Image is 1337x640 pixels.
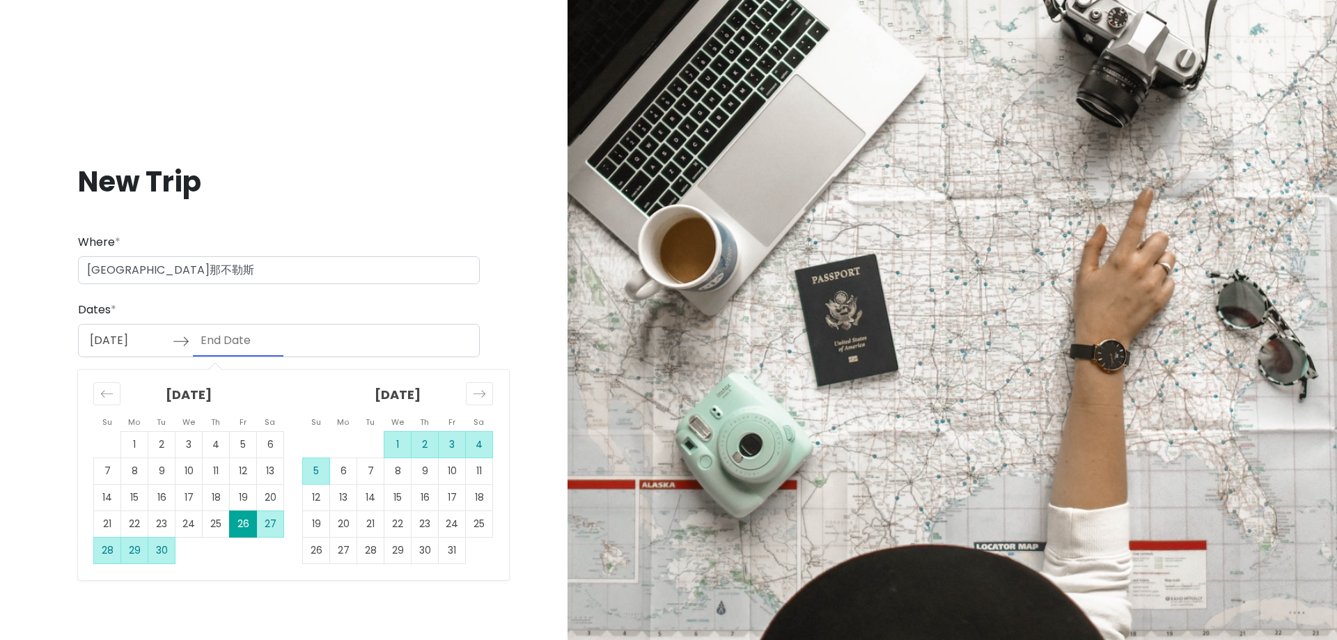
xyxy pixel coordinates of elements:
small: Sa [265,416,275,428]
td: Choose Thursday, September 11, 2025 as your check-out date. It’s available. [203,458,230,485]
td: Selected as start date. Friday, September 26, 2025 [230,511,257,538]
td: Choose Friday, October 17, 2025 as your check-out date. It’s available. [439,485,466,511]
td: Choose Thursday, October 9, 2025 as your check-out date. It’s available. [412,458,439,485]
td: Choose Sunday, September 21, 2025 as your check-out date. It’s available. [94,511,121,538]
td: Choose Friday, October 31, 2025 as your check-out date. It’s available. [439,538,466,564]
td: Choose Monday, September 22, 2025 as your check-out date. It’s available. [121,511,148,538]
td: Choose Monday, September 29, 2025 as your check-out date. It’s available. [121,538,148,564]
div: Move backward to switch to the previous month. [93,382,120,405]
td: Choose Thursday, October 2, 2025 as your check-out date. It’s available. [412,432,439,458]
input: End Date [193,325,283,357]
td: Choose Monday, October 20, 2025 as your check-out date. It’s available. [330,511,357,538]
small: Mo [337,416,349,428]
td: Choose Tuesday, September 23, 2025 as your check-out date. It’s available. [148,511,175,538]
small: Sa [474,416,484,428]
small: Su [311,416,321,428]
td: Choose Monday, October 13, 2025 as your check-out date. It’s available. [330,485,357,511]
small: Tu [366,416,375,428]
td: Choose Wednesday, September 3, 2025 as your check-out date. It’s available. [175,432,203,458]
td: Choose Tuesday, September 9, 2025 as your check-out date. It’s available. [148,458,175,485]
td: Choose Monday, October 27, 2025 as your check-out date. It’s available. [330,538,357,564]
td: Choose Tuesday, September 2, 2025 as your check-out date. It’s available. [148,432,175,458]
td: Choose Thursday, September 25, 2025 as your check-out date. It’s available. [203,511,230,538]
td: Choose Monday, October 6, 2025 as your check-out date. It’s available. [330,458,357,485]
td: Choose Wednesday, October 1, 2025 as your check-out date. It’s available. [384,432,412,458]
td: Choose Sunday, September 14, 2025 as your check-out date. It’s available. [94,485,121,511]
td: Choose Monday, September 1, 2025 as your check-out date. It’s available. [121,432,148,458]
small: We [391,416,404,428]
td: Choose Tuesday, October 7, 2025 as your check-out date. It’s available. [357,458,384,485]
small: We [182,416,195,428]
div: Calendar [78,370,509,580]
td: Choose Tuesday, October 28, 2025 as your check-out date. It’s available. [357,538,384,564]
td: Choose Friday, September 12, 2025 as your check-out date. It’s available. [230,458,257,485]
td: Choose Saturday, September 6, 2025 as your check-out date. It’s available. [257,432,284,458]
small: Mo [128,416,140,428]
td: Choose Saturday, October 25, 2025 as your check-out date. It’s available. [466,511,493,538]
td: Choose Thursday, October 30, 2025 as your check-out date. It’s available. [412,538,439,564]
td: Choose Sunday, October 19, 2025 as your check-out date. It’s available. [303,511,330,538]
td: Choose Friday, October 10, 2025 as your check-out date. It’s available. [439,458,466,485]
td: Choose Saturday, October 11, 2025 as your check-out date. It’s available. [466,458,493,485]
strong: [DATE] [375,386,421,403]
td: Choose Friday, September 5, 2025 as your check-out date. It’s available. [230,432,257,458]
td: Choose Thursday, October 23, 2025 as your check-out date. It’s available. [412,511,439,538]
small: Th [420,416,429,428]
td: Choose Friday, October 24, 2025 as your check-out date. It’s available. [439,511,466,538]
td: Choose Saturday, September 20, 2025 as your check-out date. It’s available. [257,485,284,511]
td: Choose Sunday, October 12, 2025 as your check-out date. It’s available. [303,485,330,511]
td: Choose Sunday, October 5, 2025 as your check-out date. It’s available. [303,458,330,485]
input: City (e.g., New York) [78,256,480,284]
td: Choose Friday, September 19, 2025 as your check-out date. It’s available. [230,485,257,511]
td: Choose Wednesday, October 8, 2025 as your check-out date. It’s available. [384,458,412,485]
td: Choose Tuesday, October 14, 2025 as your check-out date. It’s available. [357,485,384,511]
td: Choose Wednesday, October 29, 2025 as your check-out date. It’s available. [384,538,412,564]
td: Choose Monday, September 8, 2025 as your check-out date. It’s available. [121,458,148,485]
td: Choose Thursday, September 18, 2025 as your check-out date. It’s available. [203,485,230,511]
td: Choose Friday, October 3, 2025 as your check-out date. It’s available. [439,432,466,458]
small: Tu [157,416,166,428]
td: Choose Wednesday, September 10, 2025 as your check-out date. It’s available. [175,458,203,485]
td: Choose Monday, September 15, 2025 as your check-out date. It’s available. [121,485,148,511]
td: Choose Saturday, September 27, 2025 as your check-out date. It’s available. [257,511,284,538]
td: Choose Sunday, October 26, 2025 as your check-out date. It’s available. [303,538,330,564]
td: Choose Tuesday, September 30, 2025 as your check-out date. It’s available. [148,538,175,564]
td: Choose Thursday, September 4, 2025 as your check-out date. It’s available. [203,432,230,458]
td: Choose Wednesday, September 24, 2025 as your check-out date. It’s available. [175,511,203,538]
td: Choose Wednesday, October 22, 2025 as your check-out date. It’s available. [384,511,412,538]
label: Dates [78,301,116,319]
input: Start Date [82,325,173,357]
td: Choose Saturday, September 13, 2025 as your check-out date. It’s available. [257,458,284,485]
strong: [DATE] [166,386,212,403]
h1: New Trip [78,164,480,200]
small: Fr [448,416,455,428]
div: Move forward to switch to the next month. [466,382,493,405]
small: Fr [240,416,247,428]
label: Where [78,233,120,251]
td: Choose Saturday, October 18, 2025 as your check-out date. It’s available. [466,485,493,511]
td: Choose Wednesday, September 17, 2025 as your check-out date. It’s available. [175,485,203,511]
td: Choose Tuesday, October 21, 2025 as your check-out date. It’s available. [357,511,384,538]
td: Choose Sunday, September 7, 2025 as your check-out date. It’s available. [94,458,121,485]
td: Choose Saturday, October 4, 2025 as your check-out date. It’s available. [466,432,493,458]
small: Su [102,416,112,428]
td: Choose Tuesday, September 16, 2025 as your check-out date. It’s available. [148,485,175,511]
td: Choose Thursday, October 16, 2025 as your check-out date. It’s available. [412,485,439,511]
small: Th [211,416,220,428]
td: Choose Wednesday, October 15, 2025 as your check-out date. It’s available. [384,485,412,511]
td: Choose Sunday, September 28, 2025 as your check-out date. It’s available. [94,538,121,564]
